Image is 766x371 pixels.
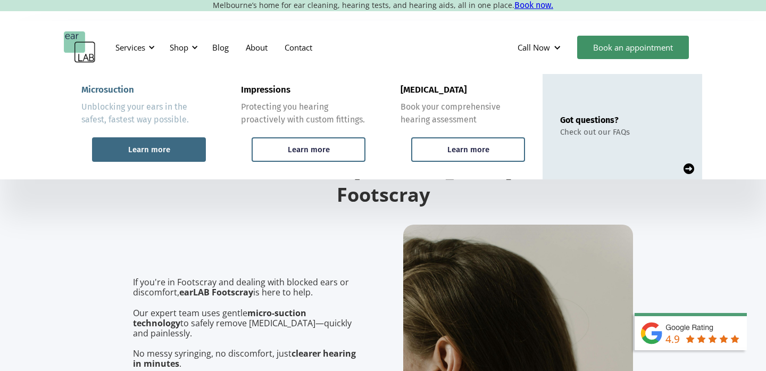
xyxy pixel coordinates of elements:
div: Check out our FAQs [560,127,630,137]
div: Unblocking your ears in the safest, fastest way possible. [81,101,206,126]
a: Contact [276,32,321,63]
a: home [64,31,96,63]
h2: Safe and Professional [MEDICAL_DATA] Removal in Footscray [133,158,633,208]
a: ImpressionsProtecting you hearing proactively with custom fittings.Learn more [223,74,383,179]
a: Blog [204,32,237,63]
a: Book an appointment [577,36,689,59]
div: Shop [163,31,201,63]
div: Book your comprehensive hearing assessment [401,101,525,126]
div: Microsuction [81,85,134,95]
a: Got questions?Check out our FAQs [543,74,702,179]
div: Got questions? [560,115,630,125]
div: Shop [170,42,188,53]
div: [MEDICAL_DATA] [401,85,467,95]
a: About [237,32,276,63]
strong: clearer hearing in minutes [133,348,356,369]
strong: earLAB Footscray [179,286,253,298]
div: Protecting you hearing proactively with custom fittings. [241,101,365,126]
div: Services [109,31,158,63]
div: Impressions [241,85,290,95]
strong: micro-suction technology [133,307,306,329]
div: Call Now [518,42,550,53]
a: [MEDICAL_DATA]Book your comprehensive hearing assessmentLearn more [383,74,543,179]
div: Learn more [288,145,330,154]
div: Call Now [509,31,572,63]
a: MicrosuctionUnblocking your ears in the safest, fastest way possible.Learn more [64,74,223,179]
div: Learn more [447,145,489,154]
div: Learn more [128,145,170,154]
div: Services [115,42,145,53]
